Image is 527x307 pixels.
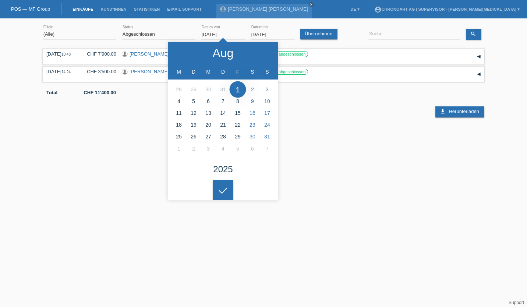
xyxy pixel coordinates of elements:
[466,29,481,40] a: search
[228,6,308,12] a: [PERSON_NAME] [PERSON_NAME]
[300,29,337,39] a: Übernehmen
[11,6,50,12] a: POS — MF Group
[435,106,484,117] a: download Herunterladen
[371,7,523,11] a: account_circleChronoart AG | Supervisor - [PERSON_NAME][MEDICAL_DATA] ▾
[449,109,479,114] span: Herunterladen
[473,69,484,80] div: auf-/zuklappen
[46,51,76,57] div: [DATE]
[81,69,116,74] div: CHF 3'500.00
[309,2,314,7] a: close
[258,51,308,57] label: Bestätigt, abgeschlossen
[213,165,233,174] div: 2025
[374,6,382,13] i: account_circle
[81,51,116,57] div: CHF 7'900.00
[470,31,476,37] i: search
[46,90,57,95] b: Total
[61,52,71,56] span: 10:48
[310,3,313,6] i: close
[347,7,363,11] a: DE ▾
[61,70,71,74] span: 14:24
[440,109,446,114] i: download
[258,69,308,75] label: Bestätigt, abgeschlossen
[130,69,169,74] a: [PERSON_NAME]
[163,7,205,11] a: E-Mail Support
[130,7,163,11] a: Statistiken
[84,90,116,95] b: CHF 11'400.00
[97,7,130,11] a: Kund*innen
[46,69,76,74] div: [DATE]
[473,51,484,62] div: auf-/zuklappen
[509,300,524,305] a: Support
[130,51,169,57] a: [PERSON_NAME]
[213,47,234,59] div: Aug
[69,7,97,11] a: Einkäufe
